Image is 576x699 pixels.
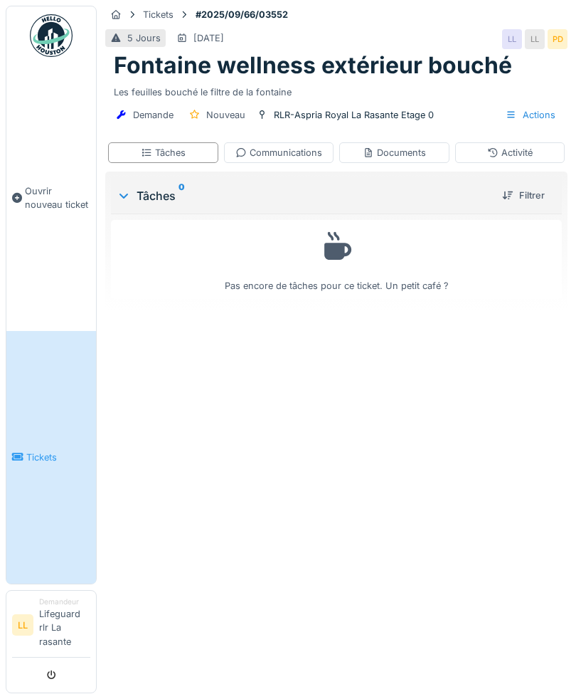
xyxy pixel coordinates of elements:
[127,31,161,45] div: 5 Jours
[6,65,96,331] a: Ouvrir nouveau ticket
[190,8,294,21] strong: #2025/09/66/03552
[12,614,33,636] li: LL
[502,29,522,49] div: LL
[30,14,73,57] img: Badge_color-CXgf-gQk.svg
[274,108,434,122] div: RLR-Aspria Royal La Rasante Etage 0
[235,146,322,159] div: Communications
[193,31,224,45] div: [DATE]
[39,596,90,607] div: Demandeur
[548,29,567,49] div: PD
[143,8,174,21] div: Tickets
[6,331,96,584] a: Tickets
[133,108,174,122] div: Demande
[363,146,426,159] div: Documents
[525,29,545,49] div: LL
[487,146,533,159] div: Activité
[114,52,512,79] h1: Fontaine wellness extérieur bouché
[39,596,90,654] li: Lifeguard rlr La rasante
[206,108,245,122] div: Nouveau
[141,146,186,159] div: Tâches
[178,187,185,204] sup: 0
[117,187,491,204] div: Tâches
[114,80,559,99] div: Les feuilles bouché le filtre de la fontaine
[120,226,553,293] div: Pas encore de tâches pour ce ticket. Un petit café ?
[26,451,90,464] span: Tickets
[12,596,90,658] a: LL DemandeurLifeguard rlr La rasante
[499,105,562,125] div: Actions
[25,184,90,211] span: Ouvrir nouveau ticket
[496,186,550,205] div: Filtrer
